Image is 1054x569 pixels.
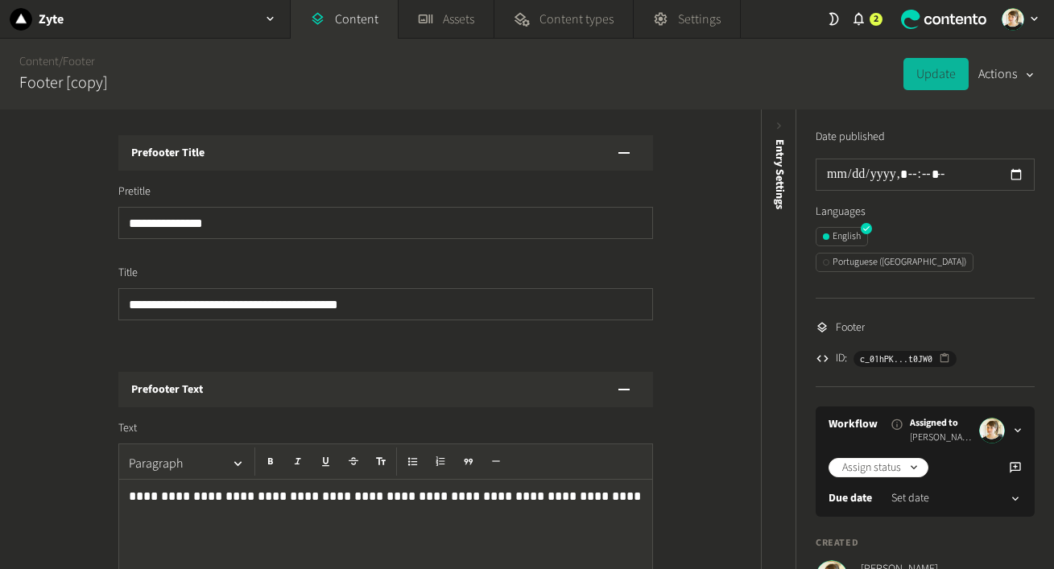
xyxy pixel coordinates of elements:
[979,418,1005,443] img: Linda Giuliano
[816,129,885,146] label: Date published
[854,351,957,367] button: c_01hPK...t0JW0
[836,320,865,336] span: Footer
[131,381,203,398] h3: Prefooter Text
[19,53,59,70] a: Content
[678,10,721,29] span: Settings
[829,490,872,507] label: Due date
[122,447,251,480] button: Paragraph
[823,255,966,270] div: Portuguese ([GEOGRAPHIC_DATA])
[118,183,151,200] span: Pretitle
[59,53,63,70] span: /
[823,229,861,244] div: English
[903,58,969,90] button: Update
[842,460,901,476] span: Assign status
[978,58,1035,90] button: Actions
[131,145,205,162] h3: Prefooter Title
[891,490,929,507] span: Set date
[829,458,928,477] button: Assign status
[19,71,108,95] h2: Footer [copy]
[910,416,973,431] span: Assigned to
[1002,8,1024,31] img: Linda Giuliano
[118,420,137,437] span: Text
[829,416,878,433] a: Workflow
[836,350,847,367] span: ID:
[860,352,932,366] span: c_01hPK...t0JW0
[874,12,878,27] span: 2
[816,227,868,246] button: English
[118,265,138,282] span: Title
[816,253,973,272] button: Portuguese ([GEOGRAPHIC_DATA])
[816,204,1035,221] label: Languages
[771,139,788,209] span: Entry Settings
[910,431,973,445] span: [PERSON_NAME]
[539,10,614,29] span: Content types
[63,53,95,70] a: Footer
[39,10,64,29] h2: Zyte
[816,536,1035,550] h4: Created
[10,8,32,31] img: Zyte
